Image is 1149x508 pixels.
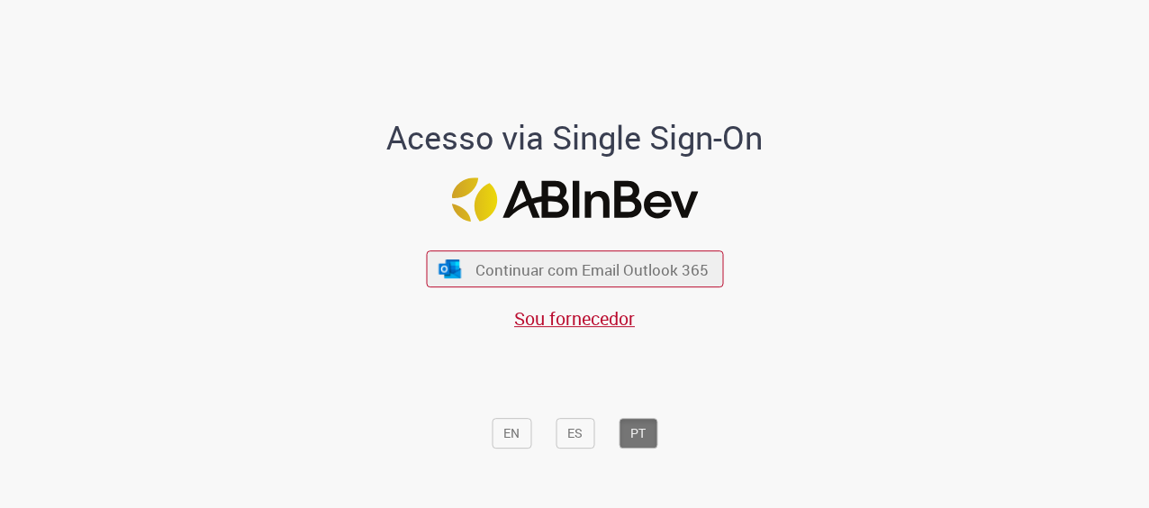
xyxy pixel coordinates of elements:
[514,307,635,331] a: Sou fornecedor
[492,418,531,449] button: EN
[426,250,723,287] button: ícone Azure/Microsoft 360 Continuar com Email Outlook 365
[475,259,709,280] span: Continuar com Email Outlook 365
[619,418,657,449] button: PT
[451,177,698,222] img: Logo ABInBev
[325,121,825,157] h1: Acesso via Single Sign-On
[556,418,594,449] button: ES
[438,259,463,278] img: ícone Azure/Microsoft 360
